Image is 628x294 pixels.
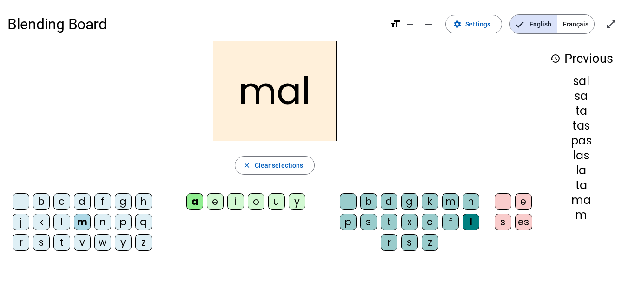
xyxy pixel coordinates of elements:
mat-icon: history [549,53,561,64]
div: sal [549,76,613,87]
mat-button-toggle-group: Language selection [509,14,595,34]
div: b [360,193,377,210]
div: c [422,214,438,230]
div: z [422,234,438,251]
mat-icon: open_in_full [606,19,617,30]
div: n [463,193,479,210]
div: r [381,234,397,251]
span: Clear selections [255,160,304,171]
div: s [401,234,418,251]
div: o [248,193,264,210]
div: z [135,234,152,251]
div: g [115,193,132,210]
div: f [94,193,111,210]
div: h [135,193,152,210]
div: a [186,193,203,210]
span: English [510,15,557,33]
div: l [463,214,479,230]
div: ta [549,180,613,191]
div: k [422,193,438,210]
button: Clear selections [235,156,315,175]
div: u [268,193,285,210]
div: es [515,214,532,230]
div: s [495,214,511,230]
div: w [94,234,111,251]
mat-icon: close [243,161,251,170]
div: d [381,193,397,210]
div: d [74,193,91,210]
div: q [135,214,152,230]
div: m [442,193,459,210]
div: c [53,193,70,210]
div: m [549,209,613,221]
h3: Previous [549,48,613,69]
mat-icon: add [404,19,416,30]
button: Increase font size [401,15,419,33]
div: y [289,193,305,210]
div: s [360,214,377,230]
div: r [13,234,29,251]
div: j [13,214,29,230]
div: f [442,214,459,230]
div: p [115,214,132,230]
span: Français [557,15,594,33]
div: k [33,214,50,230]
div: s [33,234,50,251]
mat-icon: format_size [390,19,401,30]
div: b [33,193,50,210]
div: i [227,193,244,210]
div: t [381,214,397,230]
h1: Blending Board [7,9,382,39]
button: Decrease font size [419,15,438,33]
div: l [53,214,70,230]
div: x [401,214,418,230]
div: m [74,214,91,230]
button: Settings [445,15,502,33]
div: e [207,193,224,210]
div: las [549,150,613,161]
mat-icon: settings [453,20,462,28]
div: y [115,234,132,251]
div: p [340,214,357,230]
div: ta [549,105,613,117]
div: tas [549,120,613,131]
div: n [94,214,111,230]
div: sa [549,91,613,102]
mat-icon: remove [423,19,434,30]
div: g [401,193,418,210]
div: ma [549,195,613,206]
h2: mal [213,41,337,141]
span: Settings [465,19,490,30]
button: Enter full screen [602,15,621,33]
div: t [53,234,70,251]
div: la [549,165,613,176]
div: e [515,193,532,210]
div: v [74,234,91,251]
div: pas [549,135,613,146]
